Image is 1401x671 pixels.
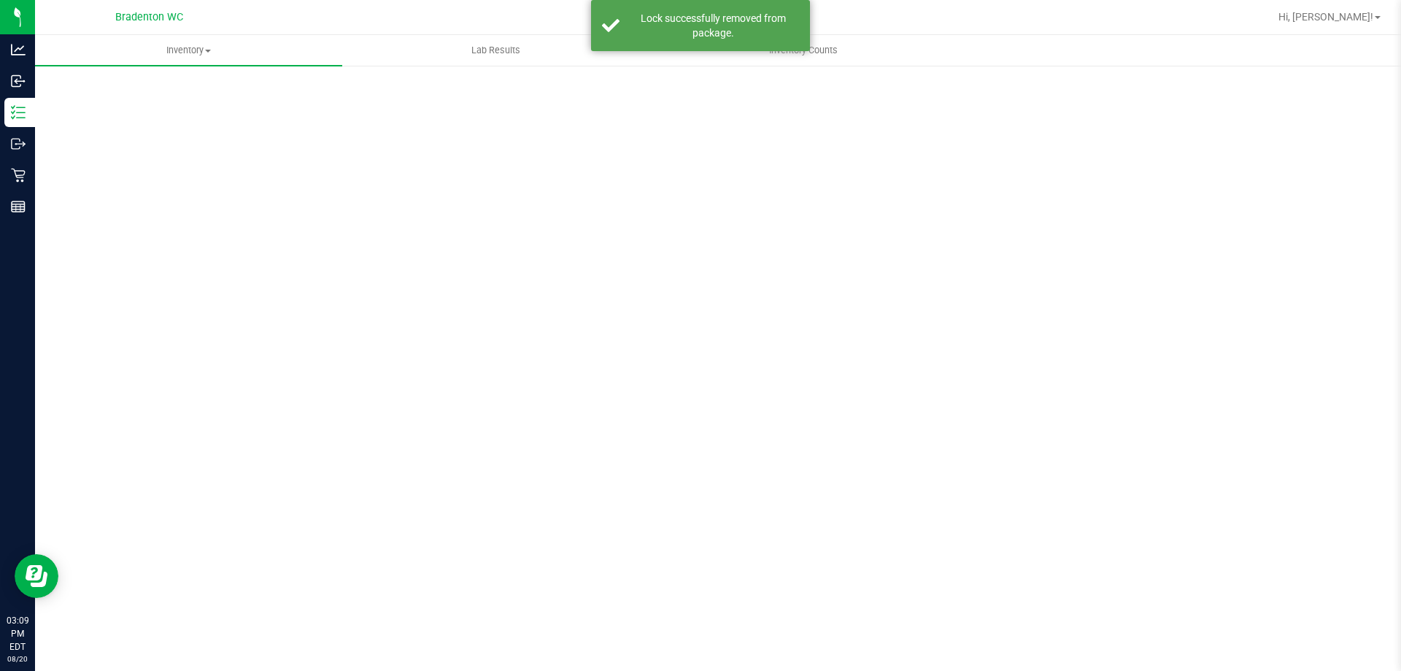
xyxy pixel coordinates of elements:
[11,42,26,57] inline-svg: Analytics
[628,11,799,40] div: Lock successfully removed from package.
[35,35,342,66] a: Inventory
[11,137,26,151] inline-svg: Outbound
[11,105,26,120] inline-svg: Inventory
[7,614,28,653] p: 03:09 PM EDT
[11,168,26,183] inline-svg: Retail
[11,199,26,214] inline-svg: Reports
[342,35,649,66] a: Lab Results
[15,554,58,598] iframe: Resource center
[1278,11,1373,23] span: Hi, [PERSON_NAME]!
[11,74,26,88] inline-svg: Inbound
[7,653,28,664] p: 08/20
[35,44,342,57] span: Inventory
[452,44,540,57] span: Lab Results
[115,11,183,23] span: Bradenton WC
